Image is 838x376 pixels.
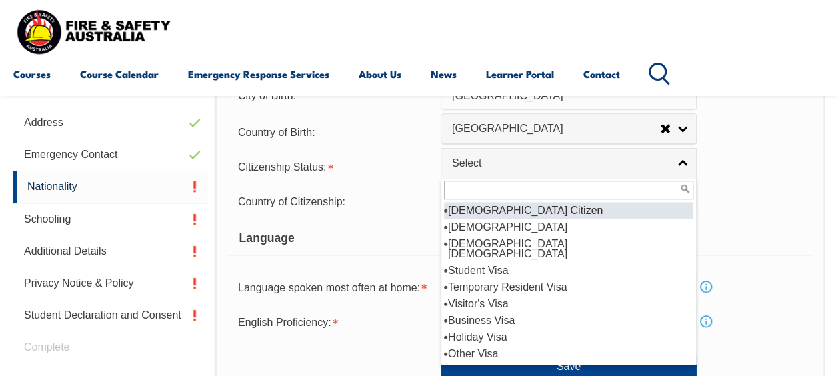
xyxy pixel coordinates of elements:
li: Student Visa [444,262,693,279]
div: Language spoken most often at home is required. [227,273,441,300]
li: [DEMOGRAPHIC_DATA] [DEMOGRAPHIC_DATA] [444,235,693,262]
a: Student Declaration and Consent [13,299,208,331]
span: Language spoken most often at home: [238,282,420,293]
a: Courses [13,58,51,90]
a: Emergency Contact [13,139,208,171]
a: Course Calendar [80,58,159,90]
span: Select [452,157,668,171]
div: English Proficiency is required. [227,308,441,335]
span: [GEOGRAPHIC_DATA] [452,122,660,136]
a: Info [697,312,715,331]
li: Holiday Visa [444,329,693,345]
li: [DEMOGRAPHIC_DATA] [444,219,693,235]
li: [DEMOGRAPHIC_DATA] Citizen [444,202,693,219]
span: Citizenship Status: [238,161,327,173]
a: Info [697,277,715,296]
a: Learner Portal [486,58,554,90]
a: Additional Details [13,235,208,267]
div: City of Birth: [227,83,441,109]
li: Temporary Resident Visa [444,279,693,295]
a: Nationality [13,171,208,203]
a: Address [13,107,208,139]
a: News [431,58,457,90]
span: Country of Birth: [238,127,315,138]
span: Country of Citizenship: [238,196,345,207]
a: Emergency Response Services [188,58,329,90]
div: Language [227,222,813,255]
li: Other Visa [444,345,693,362]
a: Contact [583,58,620,90]
li: Visitor's Visa [444,295,693,312]
div: Citizenship Status is required. [227,153,441,179]
a: Schooling [13,203,208,235]
li: Business Visa [444,312,693,329]
a: About Us [359,58,401,90]
span: English Proficiency: [238,317,331,328]
a: Privacy Notice & Policy [13,267,208,299]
